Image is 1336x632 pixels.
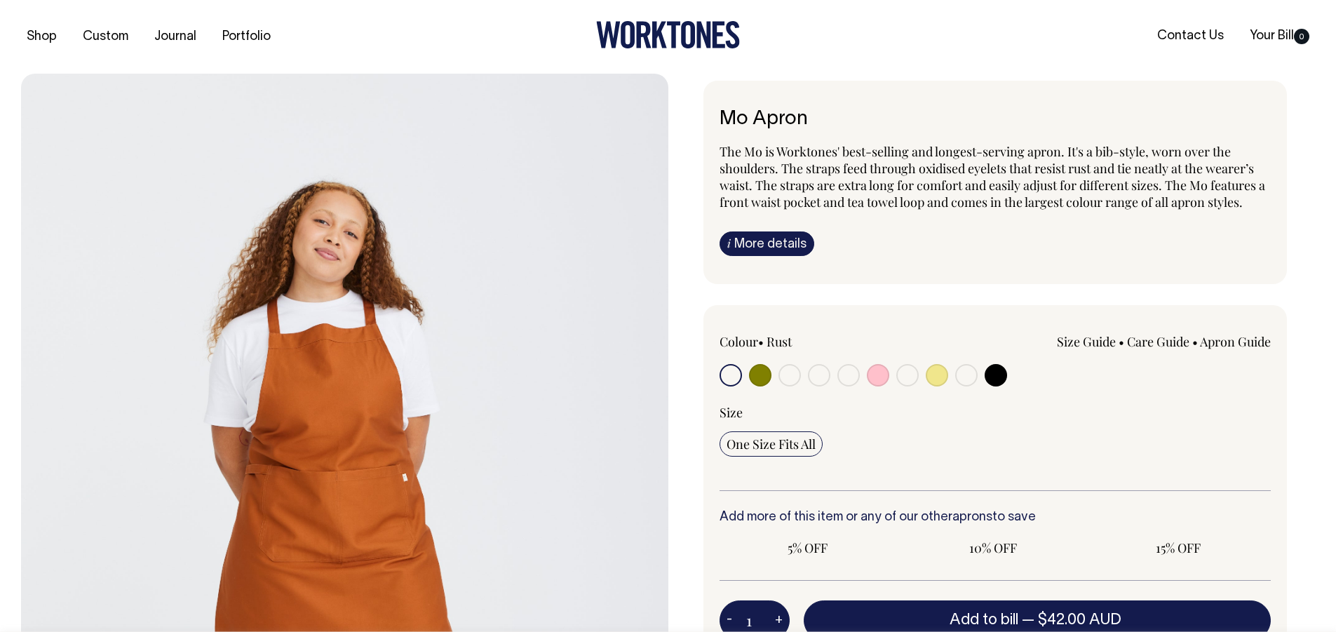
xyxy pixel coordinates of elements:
div: Colour [720,333,940,350]
label: Rust [767,333,792,350]
a: Apron Guide [1200,333,1271,350]
span: 5% OFF [727,539,889,556]
input: 15% OFF [1090,535,1267,560]
span: 15% OFF [1097,539,1260,556]
span: • [1119,333,1124,350]
span: — [1022,613,1125,627]
a: Your Bill0 [1244,25,1315,48]
h1: Mo Apron [720,109,1271,130]
div: Size [720,404,1271,421]
a: Journal [149,25,202,48]
input: 5% OFF [720,535,896,560]
a: Care Guide [1127,333,1189,350]
a: Size Guide [1057,333,1116,350]
span: i [727,236,731,250]
span: The Mo is Worktones' best-selling and longest-serving apron. It's a bib-style, worn over the shou... [720,143,1265,210]
span: • [758,333,764,350]
span: One Size Fits All [727,436,816,452]
input: One Size Fits All [720,431,823,457]
span: $42.00 AUD [1038,613,1121,627]
span: 10% OFF [912,539,1074,556]
a: Shop [21,25,62,48]
a: aprons [952,511,992,523]
a: Custom [77,25,134,48]
a: iMore details [720,231,814,256]
a: Contact Us [1152,25,1229,48]
h6: Add more of this item or any of our other to save [720,511,1271,525]
span: 0 [1294,29,1309,44]
input: 10% OFF [905,535,1081,560]
span: Add to bill [950,613,1018,627]
a: Portfolio [217,25,276,48]
span: • [1192,333,1198,350]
